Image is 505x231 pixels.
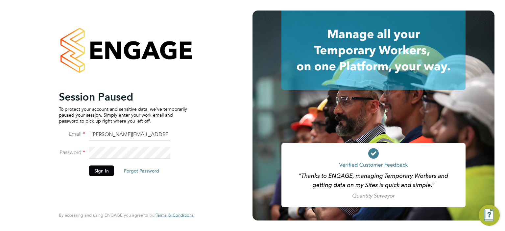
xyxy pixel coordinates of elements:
button: Engage Resource Center [479,205,500,226]
label: Email [59,130,85,137]
h2: Session Paused [59,90,187,103]
label: Password [59,149,85,156]
input: Enter your work email... [89,129,170,141]
p: To protect your account and sensitive data, we've temporarily paused your session. Simply enter y... [59,106,187,124]
span: By accessing and using ENGAGE you agree to our [59,212,194,218]
button: Sign In [89,165,114,176]
a: Terms & Conditions [156,213,194,218]
button: Forgot Password [119,165,164,176]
